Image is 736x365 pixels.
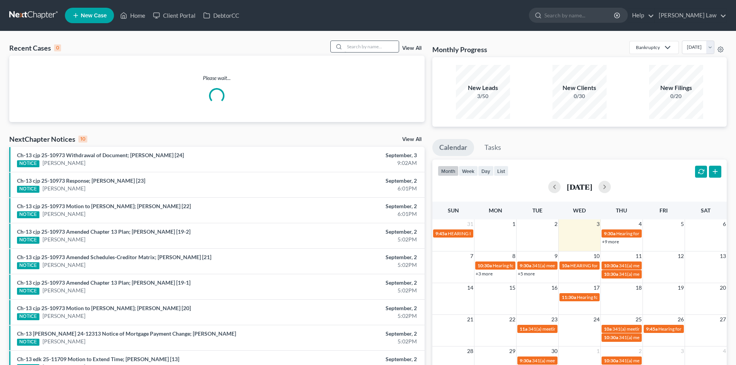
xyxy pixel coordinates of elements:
[722,346,727,356] span: 4
[149,8,199,22] a: Client Portal
[562,294,576,300] span: 11:30a
[508,315,516,324] span: 22
[289,312,417,320] div: 5:02PM
[628,8,654,22] a: Help
[289,261,417,269] div: 5:02PM
[619,358,694,363] span: 341(a) meeting for [PERSON_NAME]
[42,287,85,294] a: [PERSON_NAME]
[722,219,727,229] span: 6
[680,346,685,356] span: 3
[512,219,516,229] span: 1
[596,346,600,356] span: 1
[658,326,719,332] span: Hearing for [PERSON_NAME]
[577,294,637,300] span: Hearing for [PERSON_NAME]
[604,358,618,363] span: 10:30a
[289,159,417,167] div: 9:02AM
[42,338,85,345] a: [PERSON_NAME]
[638,219,643,229] span: 4
[456,92,510,100] div: 3/50
[532,207,542,214] span: Tue
[289,177,417,185] div: September, 2
[649,83,703,92] div: New Filings
[596,219,600,229] span: 3
[602,239,619,244] a: +9 more
[448,207,459,214] span: Sun
[17,237,39,244] div: NOTICE
[9,134,87,144] div: NextChapter Notices
[469,251,474,261] span: 7
[17,330,236,337] a: Ch-13 [PERSON_NAME] 24-12313 Notice of Mortgage Payment Change; [PERSON_NAME]
[289,279,417,287] div: September, 2
[532,358,607,363] span: 341(a) meeting for [PERSON_NAME]
[9,74,425,82] p: Please wait...
[289,185,417,192] div: 6:01PM
[554,219,558,229] span: 2
[677,251,685,261] span: 12
[719,315,727,324] span: 27
[17,356,179,362] a: Ch-13 edk 25-11709 Motion to Extend Time; [PERSON_NAME] [13]
[432,139,474,156] a: Calendar
[17,279,190,286] a: Ch-13 cjp 25-10973 Amended Chapter 13 Plan; [PERSON_NAME] [19-1]
[604,334,618,340] span: 10:30a
[432,45,487,54] h3: Monthly Progress
[466,219,474,229] span: 31
[42,210,85,218] a: [PERSON_NAME]
[17,305,191,311] a: Ch-13 cjp 25-10973 Motion to [PERSON_NAME]; [PERSON_NAME] [20]
[619,263,694,268] span: 341(a) meeting for [PERSON_NAME]
[520,358,531,363] span: 9:30a
[677,315,685,324] span: 26
[532,263,607,268] span: 341(a) meeting for [PERSON_NAME]
[573,207,586,214] span: Wed
[17,254,211,260] a: Ch-13 cjp 25-10973 Amended Schedules-Creditor Matrix; [PERSON_NAME] [21]
[552,83,607,92] div: New Clients
[17,160,39,167] div: NOTICE
[508,283,516,292] span: 15
[604,326,612,332] span: 10a
[593,283,600,292] span: 17
[494,166,508,176] button: list
[17,152,184,158] a: Ch-13 cjp 25-10973 Withdrawal of Document; [PERSON_NAME] [24]
[345,41,399,52] input: Search by name...
[17,313,39,320] div: NOTICE
[604,263,618,268] span: 10:30a
[289,202,417,210] div: September, 2
[604,271,618,277] span: 10:30a
[612,326,687,332] span: 341(a) meeting for [PERSON_NAME]
[81,13,107,19] span: New Case
[478,139,508,156] a: Tasks
[719,283,727,292] span: 20
[289,304,417,312] div: September, 2
[635,315,643,324] span: 25
[456,83,510,92] div: New Leads
[493,263,553,268] span: Hearing for [PERSON_NAME]
[289,210,417,218] div: 6:01PM
[562,263,569,268] span: 10a
[567,183,592,191] h2: [DATE]
[520,326,527,332] span: 11a
[199,8,243,22] a: DebtorCC
[289,338,417,345] div: 5:02PM
[638,346,643,356] span: 2
[42,312,85,320] a: [PERSON_NAME]
[448,231,546,236] span: HEARING IS CONTINUED for [PERSON_NAME]
[701,207,711,214] span: Sat
[289,151,417,159] div: September, 3
[289,253,417,261] div: September, 2
[116,8,149,22] a: Home
[289,228,417,236] div: September, 2
[646,326,658,332] span: 9:45a
[17,288,39,295] div: NOTICE
[551,346,558,356] span: 30
[520,263,531,268] span: 9:30a
[680,219,685,229] span: 5
[17,339,39,346] div: NOTICE
[17,228,190,235] a: Ch-13 cjp 25-10973 Amended Chapter 13 Plan; [PERSON_NAME] [19-2]
[593,315,600,324] span: 24
[402,46,422,51] a: View All
[42,159,85,167] a: [PERSON_NAME]
[9,43,61,53] div: Recent Cases
[435,231,447,236] span: 9:45a
[289,287,417,294] div: 5:02PM
[478,166,494,176] button: day
[677,283,685,292] span: 19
